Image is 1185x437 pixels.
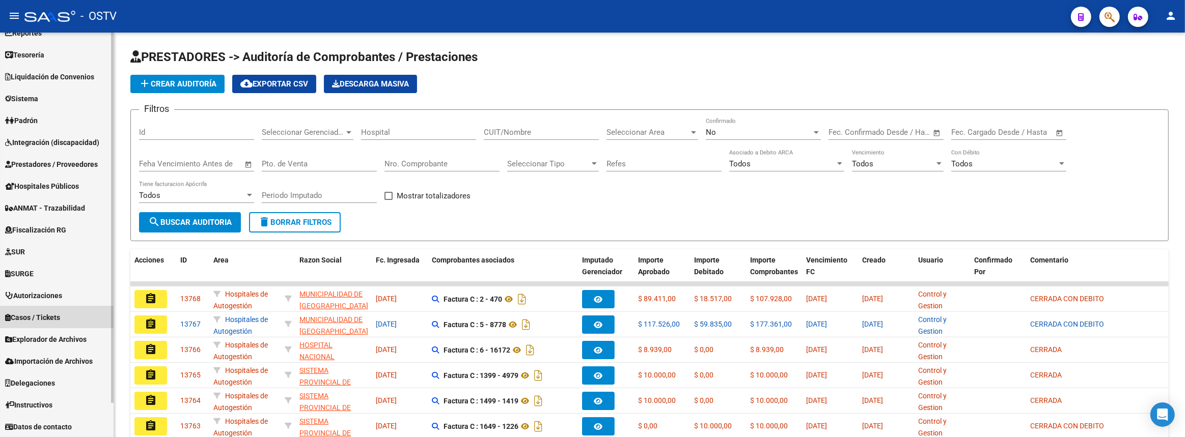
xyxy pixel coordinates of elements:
div: - 30691822849 [299,365,368,386]
span: $ 10.000,00 [750,371,788,379]
span: Datos de contacto [5,421,72,432]
span: $ 117.526,00 [638,320,680,328]
span: Casos / Tickets [5,312,60,323]
span: 13764 [180,396,201,404]
span: Buscar Auditoria [148,218,232,227]
strong: Factura C : 2 - 470 [444,295,502,303]
span: [DATE] [376,396,397,404]
span: $ 8.939,00 [750,345,784,354]
strong: Factura C : 6 - 16172 [444,346,510,354]
mat-icon: assignment [145,343,157,356]
span: Tesorería [5,49,44,61]
span: Sistema [5,93,38,104]
mat-icon: person [1165,10,1177,22]
span: Descarga Masiva [332,79,409,89]
span: [DATE] [806,295,827,303]
strong: Factura C : 5 - 8778 [444,321,506,329]
span: Hospitales de Autogestión [213,315,268,335]
span: Fiscalización RG [5,224,66,236]
span: $ 0,00 [694,371,713,379]
div: - 30624944182 [299,288,368,310]
span: Acciones [134,256,164,264]
i: Descargar documento [523,342,537,358]
button: Open calendar [931,127,943,139]
span: [DATE] [806,345,827,354]
span: [DATE] [862,422,883,430]
mat-icon: assignment [145,394,157,406]
datatable-header-cell: Vencimiento FC [802,249,858,294]
span: Todos [729,159,751,168]
i: Descargar documento [519,316,533,333]
app-download-masive: Descarga masiva de comprobantes (adjuntos) [324,75,417,93]
datatable-header-cell: Importe Debitado [690,249,746,294]
span: $ 10.000,00 [694,422,732,430]
span: - OSTV [80,5,117,27]
span: $ 0,00 [638,422,657,430]
span: $ 107.928,00 [750,295,792,303]
i: Descargar documento [532,367,545,384]
div: - 30691822849 [299,390,368,412]
span: SUR [5,246,25,257]
datatable-header-cell: Acciones [130,249,176,294]
span: MUNICIPALIDAD DE [GEOGRAPHIC_DATA] [299,290,368,310]
span: Crear Auditoría [139,79,216,89]
span: Comentario [1030,256,1068,264]
mat-icon: assignment [145,369,157,381]
mat-icon: menu [8,10,20,22]
datatable-header-cell: Area [209,249,281,294]
span: [DATE] [376,295,397,303]
div: - 30635976809 [299,339,368,361]
mat-icon: search [148,216,160,228]
button: Borrar Filtros [249,212,341,232]
div: Open Intercom Messenger [1150,402,1175,427]
span: Prestadores / Proveedores [5,159,98,170]
span: Exportar CSV [240,79,308,89]
span: PRESTADORES -> Auditoría de Comprobantes / Prestaciones [130,50,478,64]
span: Control y Gestion Hospitales Públicos (OSTV) [918,315,952,370]
datatable-header-cell: Creado [858,249,914,294]
span: Seleccionar Gerenciador [262,128,344,137]
span: $ 0,00 [694,396,713,404]
span: $ 89.411,00 [638,295,676,303]
span: Hospitales de Autogestión [213,290,268,310]
span: Todos [852,159,873,168]
span: [DATE] [376,371,397,379]
span: SISTEMA PROVINCIAL DE SALUD [299,366,351,398]
span: [DATE] [806,320,827,328]
mat-icon: delete [258,216,270,228]
button: Exportar CSV [232,75,316,93]
span: SURGE [5,268,34,279]
span: Control y Gestion Hospitales Públicos (OSTV) [918,341,952,395]
span: Delegaciones [5,377,55,389]
mat-icon: add [139,77,151,90]
span: MUNICIPALIDAD DE [GEOGRAPHIC_DATA][PERSON_NAME] [299,315,368,347]
span: Vencimiento FC [806,256,847,276]
div: - 30691822849 [299,416,368,437]
button: Crear Auditoría [130,75,225,93]
span: Seleccionar Area [607,128,689,137]
span: Reportes [5,27,42,39]
datatable-header-cell: Importe Aprobado [634,249,690,294]
span: Importe Debitado [694,256,724,276]
span: Instructivos [5,399,52,411]
span: [DATE] [862,320,883,328]
strong: Factura C : 1649 - 1226 [444,422,518,430]
span: ID [180,256,187,264]
span: $ 8.939,00 [638,345,672,354]
h3: Filtros [139,102,174,116]
span: Comprobantes asociados [432,256,514,264]
span: $ 18.517,00 [694,295,732,303]
span: Imputado Gerenciador [582,256,622,276]
button: Open calendar [1054,127,1066,139]
button: Buscar Auditoria [139,212,241,232]
button: Descarga Masiva [324,75,417,93]
span: Hospitales de Autogestión [213,417,268,437]
span: Importación de Archivos [5,356,93,367]
mat-icon: assignment [145,293,157,305]
datatable-header-cell: ID [176,249,209,294]
span: Confirmado Por [974,256,1012,276]
span: Control y Gestion Hospitales Públicos (OSTV) [918,290,952,344]
div: - 33545679359 [299,314,368,335]
span: [DATE] [862,371,883,379]
span: Hospitales de Autogestión [213,366,268,386]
